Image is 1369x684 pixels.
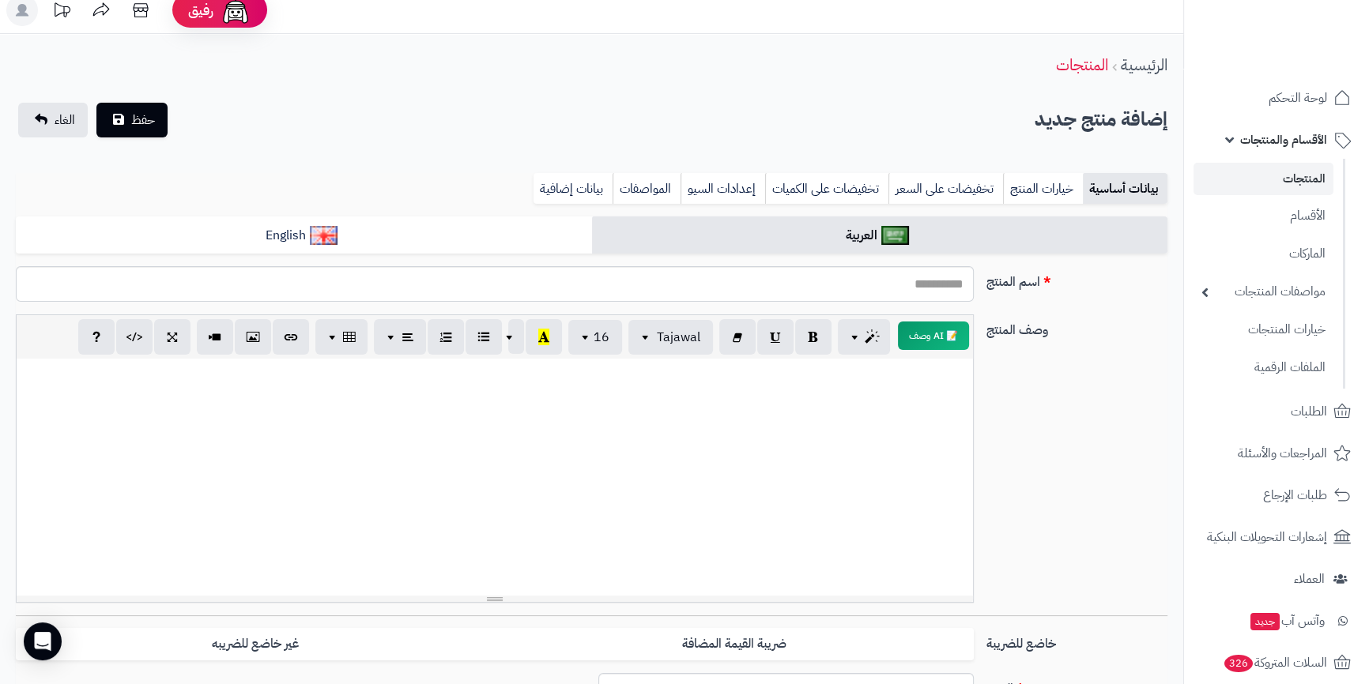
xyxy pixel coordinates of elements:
span: السلات المتروكة [1223,652,1327,674]
a: الأقسام [1194,199,1333,233]
a: الطلبات [1194,393,1360,430]
a: طلبات الإرجاع [1194,476,1360,514]
span: العملاء [1294,568,1325,590]
a: خيارات المنتجات [1194,313,1333,347]
a: الملفات الرقمية [1194,351,1333,385]
a: الرئيسية [1121,53,1167,77]
span: طلبات الإرجاع [1263,484,1327,506]
a: English [16,216,592,255]
a: تخفيضات على السعر [888,173,1003,205]
label: خاضع للضريبة [980,628,1175,653]
a: لوحة التحكم [1194,79,1360,117]
span: 16 [594,328,609,347]
span: إشعارات التحويلات البنكية [1207,526,1327,548]
a: السلات المتروكة326 [1194,644,1360,682]
button: 📝 AI وصف [898,321,969,350]
span: لوحة التحكم [1269,87,1327,109]
span: 326 [1224,655,1253,672]
img: English [310,226,338,245]
img: العربية [881,226,909,245]
a: المراجعات والأسئلة [1194,434,1360,472]
span: حفظ [131,111,155,130]
span: المراجعات والأسئلة [1238,442,1327,464]
a: إشعارات التحويلات البنكية [1194,518,1360,556]
a: الغاء [18,103,88,137]
div: Open Intercom Messenger [24,622,62,660]
a: المنتجات [1056,53,1108,77]
button: حفظ [96,103,168,137]
label: ضريبة القيمة المضافة [495,628,974,660]
button: Tajawal [628,320,713,355]
a: العربية [592,216,1168,255]
a: وآتس آبجديد [1194,602,1360,640]
a: خيارات المنتج [1003,173,1083,205]
a: مواصفات المنتجات [1194,275,1333,309]
span: رفيق [188,1,213,20]
span: وآتس آب [1249,610,1325,632]
label: اسم المنتج [980,266,1175,291]
span: الغاء [55,111,75,130]
img: logo-2.png [1262,39,1354,73]
a: بيانات إضافية [534,173,613,205]
a: العملاء [1194,560,1360,598]
span: الأقسام والمنتجات [1240,129,1327,151]
h2: إضافة منتج جديد [1035,103,1167,136]
a: الماركات [1194,237,1333,271]
label: غير خاضع للضريبه [16,628,495,660]
button: 16 [568,320,622,355]
span: الطلبات [1291,400,1327,423]
a: المنتجات [1194,163,1333,195]
a: تخفيضات على الكميات [765,173,888,205]
a: إعدادات السيو [681,173,765,205]
a: بيانات أساسية [1083,173,1167,205]
a: المواصفات [613,173,681,205]
label: وصف المنتج [980,314,1175,340]
span: جديد [1250,613,1280,630]
span: Tajawal [657,328,700,347]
